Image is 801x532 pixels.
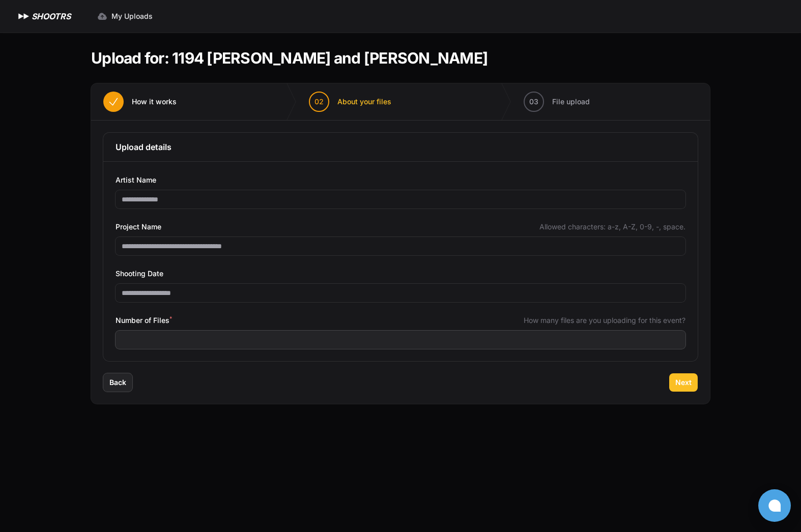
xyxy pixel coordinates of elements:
span: Allowed characters: a-z, A-Z, 0-9, -, space. [539,222,685,232]
span: Back [109,377,126,388]
span: Number of Files [116,314,172,327]
a: SHOOTRS SHOOTRS [16,10,71,22]
button: Back [103,373,132,392]
span: About your files [337,97,391,107]
span: How many files are you uploading for this event? [524,315,685,326]
h1: SHOOTRS [32,10,71,22]
span: 03 [529,97,538,107]
span: Project Name [116,221,161,233]
span: Shooting Date [116,268,163,280]
span: File upload [552,97,590,107]
h3: Upload details [116,141,685,153]
span: Next [675,377,692,388]
button: How it works [91,83,189,120]
a: My Uploads [91,7,159,25]
h1: Upload for: 1194 [PERSON_NAME] and [PERSON_NAME] [91,49,488,67]
img: SHOOTRS [16,10,32,22]
span: Artist Name [116,174,156,186]
span: My Uploads [111,11,153,21]
span: How it works [132,97,177,107]
button: 03 File upload [511,83,602,120]
button: Open chat window [758,489,791,522]
button: 02 About your files [297,83,404,120]
button: Next [669,373,698,392]
span: 02 [314,97,324,107]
